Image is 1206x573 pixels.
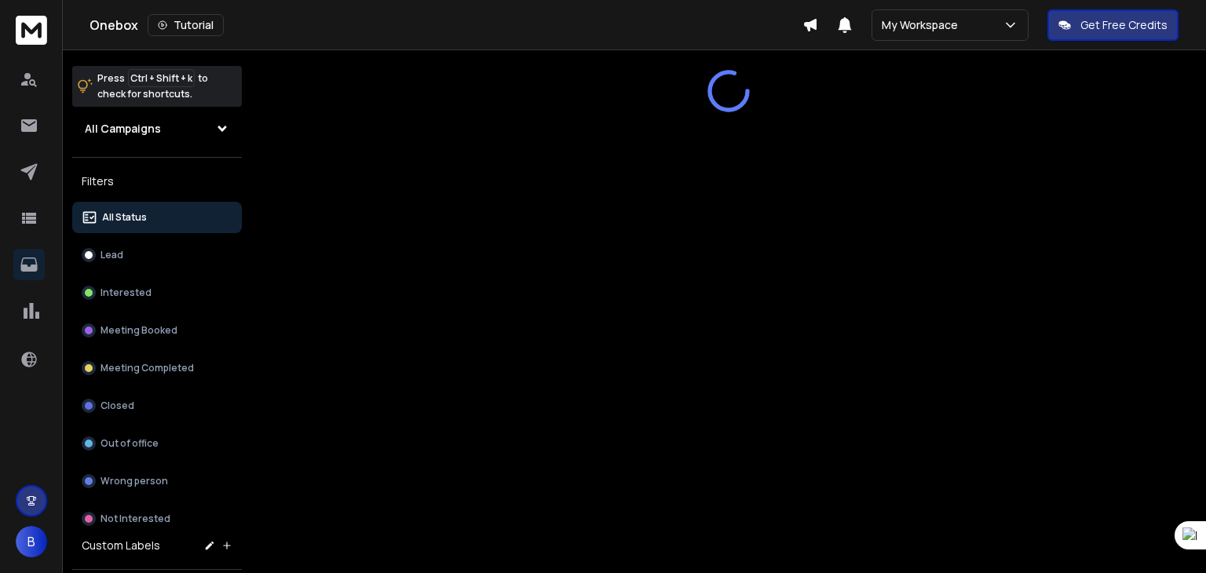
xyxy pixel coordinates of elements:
button: B [16,526,47,557]
button: Lead [72,239,242,271]
p: Press to check for shortcuts. [97,71,208,102]
button: Not Interested [72,503,242,535]
p: Lead [100,249,123,261]
p: Closed [100,400,134,412]
p: Get Free Credits [1080,17,1168,33]
button: All Status [72,202,242,233]
p: My Workspace [882,17,964,33]
p: Not Interested [100,513,170,525]
button: Get Free Credits [1047,9,1179,41]
button: Wrong person [72,465,242,497]
button: Meeting Completed [72,352,242,384]
p: All Status [102,211,147,224]
div: Onebox [90,14,802,36]
button: Interested [72,277,242,308]
span: Ctrl + Shift + k [128,69,195,87]
h3: Filters [72,170,242,192]
h1: All Campaigns [85,121,161,137]
p: Interested [100,286,152,299]
p: Out of office [100,437,159,450]
button: Tutorial [148,14,224,36]
button: All Campaigns [72,113,242,144]
p: Meeting Booked [100,324,177,337]
h3: Custom Labels [82,538,160,553]
p: Wrong person [100,475,168,487]
button: Meeting Booked [72,315,242,346]
p: Meeting Completed [100,362,194,374]
button: Out of office [72,428,242,459]
button: Closed [72,390,242,422]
